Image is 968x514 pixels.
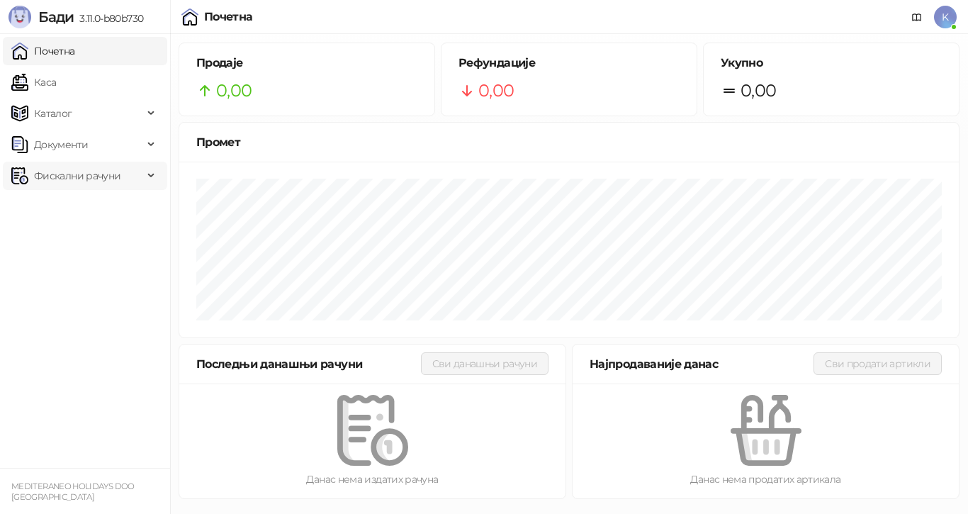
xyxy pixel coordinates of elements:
[196,133,942,151] div: Промет
[458,55,680,72] h5: Рефундације
[590,355,814,373] div: Најпродаваније данас
[38,9,74,26] span: Бади
[421,352,548,375] button: Сви данашњи рачуни
[721,55,942,72] h5: Укупно
[34,130,88,159] span: Документи
[934,6,957,28] span: K
[11,68,56,96] a: Каса
[216,77,252,104] span: 0,00
[34,162,120,190] span: Фискални рачуни
[196,55,417,72] h5: Продаје
[478,77,514,104] span: 0,00
[814,352,942,375] button: Сви продати артикли
[204,11,253,23] div: Почетна
[906,6,928,28] a: Документација
[202,471,543,487] div: Данас нема издатих рачуна
[34,99,72,128] span: Каталог
[741,77,776,104] span: 0,00
[595,471,936,487] div: Данас нема продатих артикала
[196,355,421,373] div: Последњи данашњи рачуни
[74,12,143,25] span: 3.11.0-b80b730
[11,481,135,502] small: MEDITERANEO HOLIDAYS DOO [GEOGRAPHIC_DATA]
[11,37,75,65] a: Почетна
[9,6,31,28] img: Logo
